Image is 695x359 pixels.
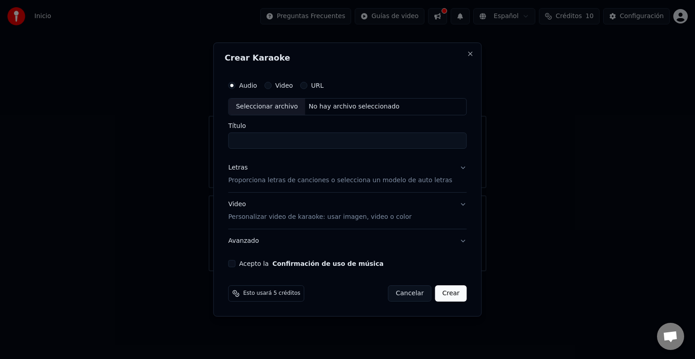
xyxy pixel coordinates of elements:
[239,82,257,89] label: Audio
[228,200,411,222] div: Video
[228,156,467,192] button: LetrasProporciona letras de canciones o selecciona un modelo de auto letras
[228,176,452,185] p: Proporciona letras de canciones o selecciona un modelo de auto letras
[243,290,300,297] span: Esto usará 5 créditos
[228,229,467,253] button: Avanzado
[228,163,248,172] div: Letras
[388,285,432,302] button: Cancelar
[311,82,324,89] label: URL
[305,102,403,111] div: No hay archivo seleccionado
[228,193,467,229] button: VideoPersonalizar video de karaoke: usar imagen, video o color
[228,213,411,222] p: Personalizar video de karaoke: usar imagen, video o color
[228,99,305,115] div: Seleccionar archivo
[239,260,383,267] label: Acepto la
[228,123,467,129] label: Título
[272,260,384,267] button: Acepto la
[275,82,293,89] label: Video
[224,54,470,62] h2: Crear Karaoke
[435,285,467,302] button: Crear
